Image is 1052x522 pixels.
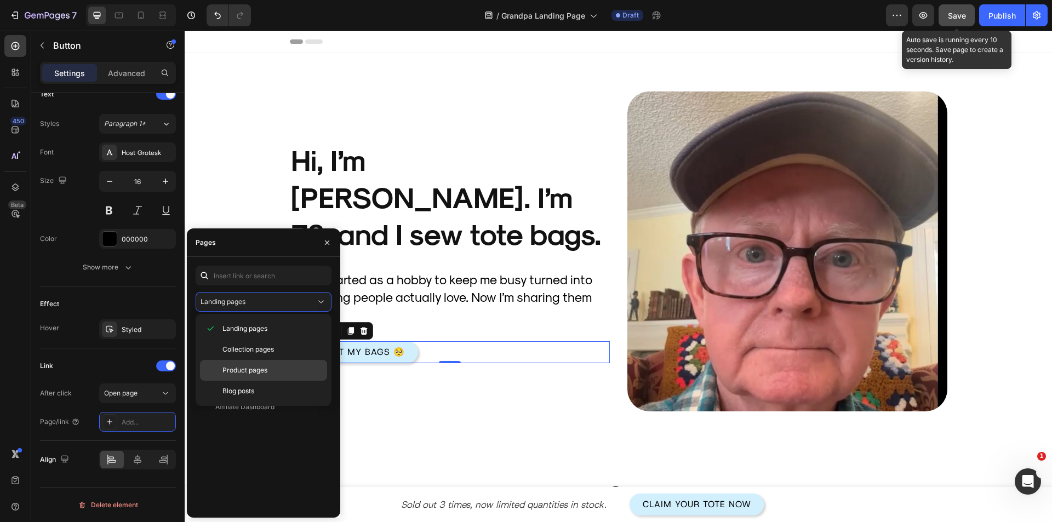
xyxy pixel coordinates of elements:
[40,147,54,157] div: Font
[40,89,54,99] div: Text
[222,345,274,354] span: Collection pages
[1015,468,1041,495] iframe: Intercom live chat
[122,148,173,158] div: Host Grotesk
[4,4,82,26] button: 7
[979,4,1025,26] button: Publish
[948,11,966,20] span: Save
[104,119,146,129] span: Paragraph 1*
[40,361,53,371] div: Link
[72,9,77,22] p: 7
[622,10,639,20] span: Draft
[104,389,138,397] span: Open page
[215,402,275,412] div: Affiliate Dashboard
[496,10,499,21] span: /
[207,4,251,26] div: Undo/Redo
[106,468,422,480] p: Sold out 3 times, now limited quantities in stock.
[196,266,331,285] input: Insert link or search
[99,114,176,134] button: Paragraph 1*
[40,388,72,398] div: After click
[54,67,85,79] p: Settings
[122,417,173,427] div: Add...
[83,262,134,273] div: Show more
[10,117,26,125] div: 450
[222,324,267,334] span: Landing pages
[501,10,585,21] span: Grandpa Landing Page
[1037,452,1046,461] span: 1
[222,365,267,375] span: Product pages
[185,31,1052,522] iframe: Design area
[40,234,57,244] div: Color
[40,417,80,427] div: Page/link
[445,463,580,485] a: Claim Your Tote Now
[99,383,176,403] button: Open page
[443,61,763,381] img: 8d31646ec309adcd409a0fa865f6473e~tplv-tiktokx-cropcenter:1080:1080.jpeg
[40,174,69,188] div: Size
[222,386,254,396] span: Blog posts
[939,4,975,26] button: Save
[40,299,59,309] div: Effect
[78,498,138,512] div: Delete element
[196,238,216,248] div: Pages
[8,200,26,209] div: Beta
[122,234,173,244] div: 000000
[458,467,567,480] p: Claim Your Tote Now
[53,39,146,52] p: Button
[988,10,1016,21] div: Publish
[40,257,176,277] button: Show more
[40,119,59,129] div: Styles
[40,452,71,467] div: Align
[40,323,59,333] div: Hover
[122,325,173,335] div: Styled
[257,448,611,480] p: My Story
[108,67,145,79] p: Advanced
[40,496,176,514] button: Delete element
[196,292,331,312] button: Landing pages
[201,297,245,306] span: Landing pages
[256,446,612,481] h2: Rich Text Editor. Editing area: main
